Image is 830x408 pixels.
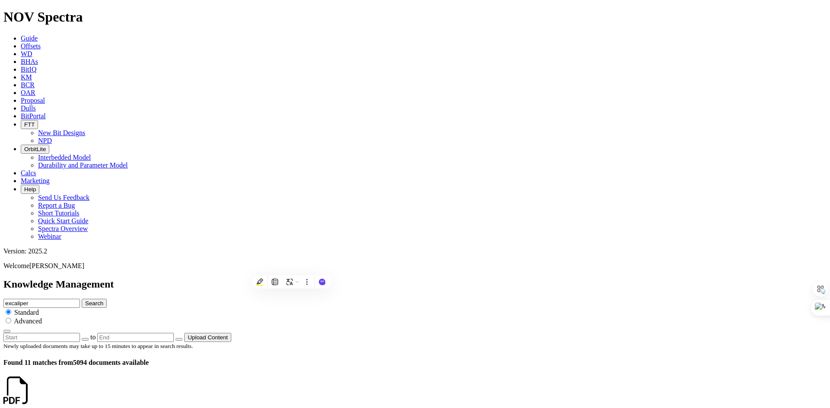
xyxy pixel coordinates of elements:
[38,194,89,201] a: Send Us Feedback
[38,209,80,217] a: Short Tutorials
[3,359,827,367] h4: 5094 documents available
[3,299,80,308] input: e.g. Smoothsteer Record
[21,42,41,50] a: Offsets
[38,154,91,161] a: Interbedded Model
[29,262,84,269] span: [PERSON_NAME]
[21,177,50,184] a: Marketing
[21,104,36,112] a: Dulls
[3,262,827,270] p: Welcome
[3,333,80,342] input: Start
[3,343,193,349] small: Newly uploaded documents may take up to 15 minutes to appear in search results.
[24,121,35,128] span: FTT
[184,333,231,342] button: Upload Content
[38,129,85,136] a: New Bit Designs
[24,186,36,193] span: Help
[21,66,36,73] a: BitIQ
[21,81,35,89] a: BCR
[90,333,96,341] span: to
[21,97,45,104] a: Proposal
[14,317,42,325] span: Advanced
[38,161,128,169] a: Durability and Parameter Model
[38,217,88,225] a: Quick Start Guide
[21,58,38,65] a: BHAs
[3,278,827,290] h2: Knowledge Management
[3,9,827,25] h1: NOV Spectra
[21,185,39,194] button: Help
[24,146,46,152] span: OrbitLite
[97,333,174,342] input: End
[38,225,88,232] a: Spectra Overview
[21,169,36,177] a: Calcs
[82,299,107,308] button: Search
[3,359,73,366] span: Found 11 matches from
[21,145,49,154] button: OrbitLite
[38,233,61,240] a: Webinar
[21,50,32,57] a: WD
[21,35,38,42] a: Guide
[21,120,38,129] button: FTT
[14,309,39,316] span: Standard
[38,202,75,209] a: Report a Bug
[21,112,46,120] a: BitPortal
[21,89,35,96] a: OAR
[3,247,827,255] div: Version: 2025.2
[21,73,32,81] a: KM
[38,137,52,144] a: NPD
